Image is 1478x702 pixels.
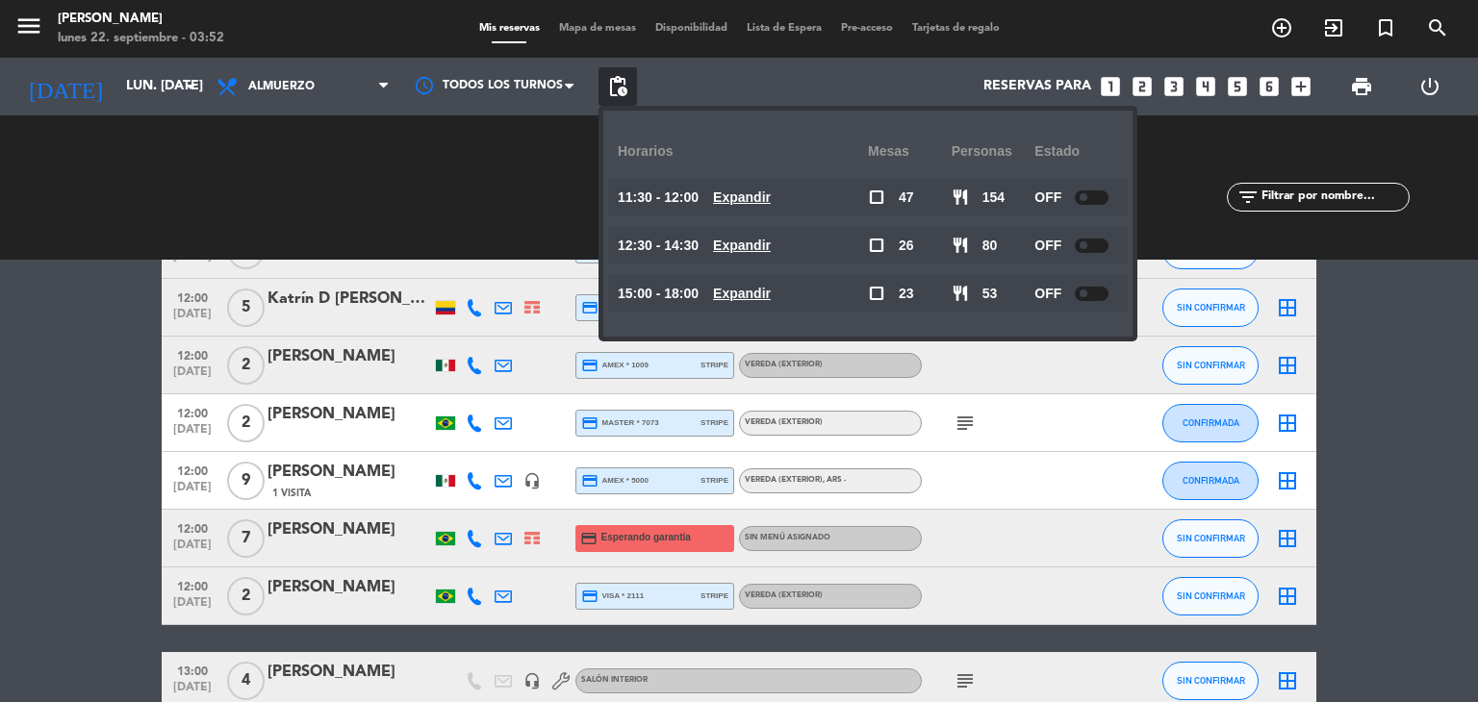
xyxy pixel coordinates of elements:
[701,359,728,371] span: stripe
[954,669,977,692] i: subject
[1162,346,1259,385] button: SIN CONFIRMAR
[1276,296,1299,319] i: border_all
[1034,187,1061,209] span: OFF
[868,188,885,206] span: check_box_outline_blank
[1257,74,1282,99] i: looks_6
[1183,475,1239,486] span: CONFIRMADA
[601,530,691,545] span: Esperando garantía
[1276,354,1299,377] i: border_all
[179,75,202,98] i: arrow_drop_down
[952,237,969,254] span: restaurant
[868,285,885,302] span: check_box_outline_blank
[168,343,217,365] span: 12:00
[1034,235,1061,257] span: OFF
[1193,74,1218,99] i: looks_4
[954,412,977,435] i: subject
[713,238,771,253] u: Expandir
[1177,360,1245,370] span: SIN CONFIRMAR
[268,660,431,685] div: [PERSON_NAME]
[1225,74,1250,99] i: looks_5
[272,486,311,501] span: 1 Visita
[618,187,699,209] span: 11:30 - 12:00
[1162,662,1259,700] button: SIN CONFIRMAR
[899,235,914,257] span: 26
[58,29,224,48] div: lunes 22. septiembre - 03:52
[581,357,649,374] span: amex * 1009
[268,402,431,427] div: [PERSON_NAME]
[713,189,771,205] u: Expandir
[952,125,1035,178] div: personas
[982,283,998,305] span: 53
[549,23,646,34] span: Mapa de mesas
[1161,74,1186,99] i: looks_3
[168,423,217,445] span: [DATE]
[868,237,885,254] span: check_box_outline_blank
[618,125,868,178] div: Horarios
[268,517,431,542] div: [PERSON_NAME]
[701,416,728,429] span: stripe
[1162,404,1259,442] button: CONFIRMADA
[524,301,540,313] img: Cross Selling
[1418,75,1441,98] i: power_settings_new
[168,250,217,272] span: [DATE]
[982,235,998,257] span: 80
[581,588,599,605] i: credit_card
[1322,16,1345,39] i: exit_to_app
[1276,669,1299,692] i: border_all
[1177,675,1245,686] span: SIN CONFIRMAR
[1162,519,1259,558] button: SIN CONFIRMAR
[701,589,728,602] span: stripe
[1395,58,1464,115] div: LOG OUT
[168,574,217,596] span: 12:00
[745,361,823,368] span: Vereda (EXTERIOR)
[1034,125,1118,178] div: Estado
[1426,16,1449,39] i: search
[952,188,969,206] span: restaurant
[823,476,846,484] span: , ARS -
[470,23,549,34] span: Mis reservas
[168,481,217,503] span: [DATE]
[618,235,699,257] span: 12:30 - 14:30
[1276,585,1299,608] i: border_all
[168,659,217,681] span: 13:00
[1162,288,1259,327] button: SIN CONFIRMAR
[1162,462,1259,500] button: CONFIRMADA
[581,472,599,489] i: credit_card
[952,285,969,302] span: restaurant
[1177,533,1245,543] span: SIN CONFIRMAR
[168,308,217,330] span: [DATE]
[227,662,265,700] span: 4
[168,539,217,561] span: [DATE]
[1177,590,1245,601] span: SIN CONFIRMAR
[14,12,43,47] button: menu
[227,519,265,558] span: 7
[168,596,217,618] span: [DATE]
[1350,75,1373,98] span: print
[227,346,265,385] span: 2
[701,474,728,487] span: stripe
[168,286,217,308] span: 12:00
[737,23,831,34] span: Lista de Espera
[1374,16,1397,39] i: turned_in_not
[268,460,431,485] div: [PERSON_NAME]
[1034,283,1061,305] span: OFF
[1276,469,1299,492] i: border_all
[745,591,823,599] span: Vereda (EXTERIOR)
[868,125,952,178] div: Mesas
[1276,412,1299,435] i: border_all
[1130,74,1155,99] i: looks_two
[227,577,265,615] span: 2
[581,299,599,316] i: credit_card
[1270,16,1293,39] i: add_circle_outline
[903,23,1009,34] span: Tarjetas de regalo
[524,532,540,544] img: Cross Selling
[1177,302,1245,313] span: SIN CONFIRMAR
[745,534,830,541] span: Sin menú asignado
[227,288,265,327] span: 5
[14,12,43,40] i: menu
[1162,577,1259,615] button: SIN CONFIRMAR
[982,187,1005,209] span: 154
[983,79,1091,94] span: Reservas para
[168,401,217,423] span: 12:00
[581,472,649,489] span: amex * 5000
